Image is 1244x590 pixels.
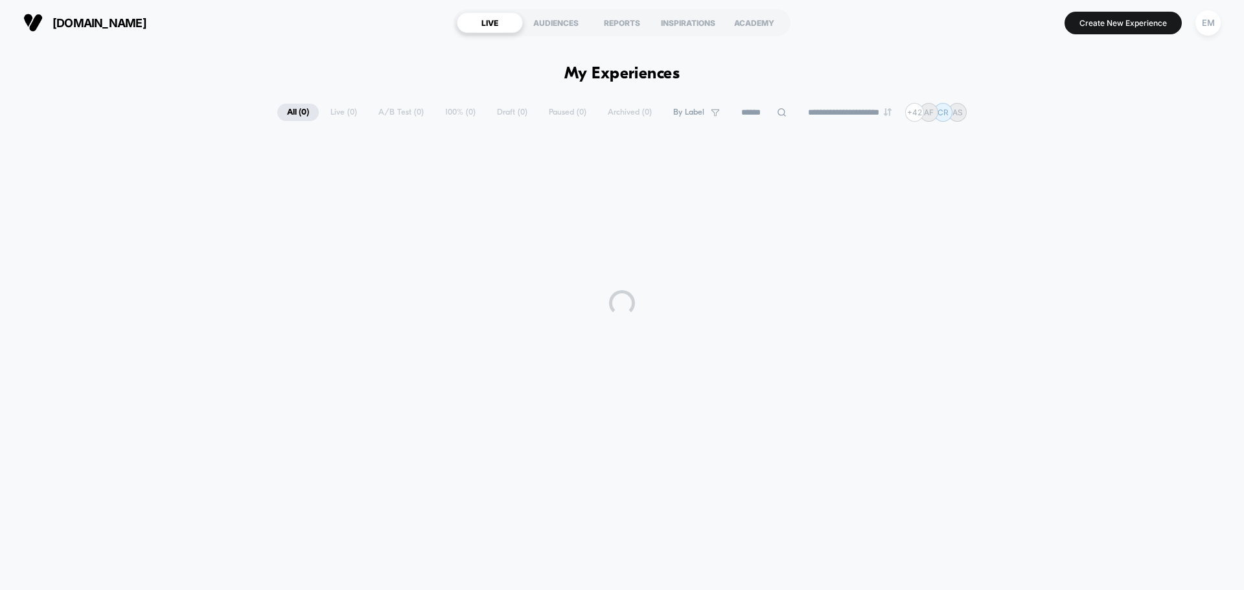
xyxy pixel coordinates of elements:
p: CR [938,108,949,117]
div: EM [1195,10,1221,36]
h1: My Experiences [564,65,680,84]
div: ACADEMY [721,12,787,33]
p: AS [952,108,963,117]
img: Visually logo [23,13,43,32]
div: + 42 [905,103,924,122]
button: Create New Experience [1065,12,1182,34]
div: LIVE [457,12,523,33]
span: [DOMAIN_NAME] [52,16,146,30]
img: end [884,108,892,116]
p: AF [924,108,934,117]
button: EM [1192,10,1225,36]
span: All ( 0 ) [277,104,319,121]
div: INSPIRATIONS [655,12,721,33]
button: [DOMAIN_NAME] [19,12,150,33]
span: By Label [673,108,704,117]
div: AUDIENCES [523,12,589,33]
div: REPORTS [589,12,655,33]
